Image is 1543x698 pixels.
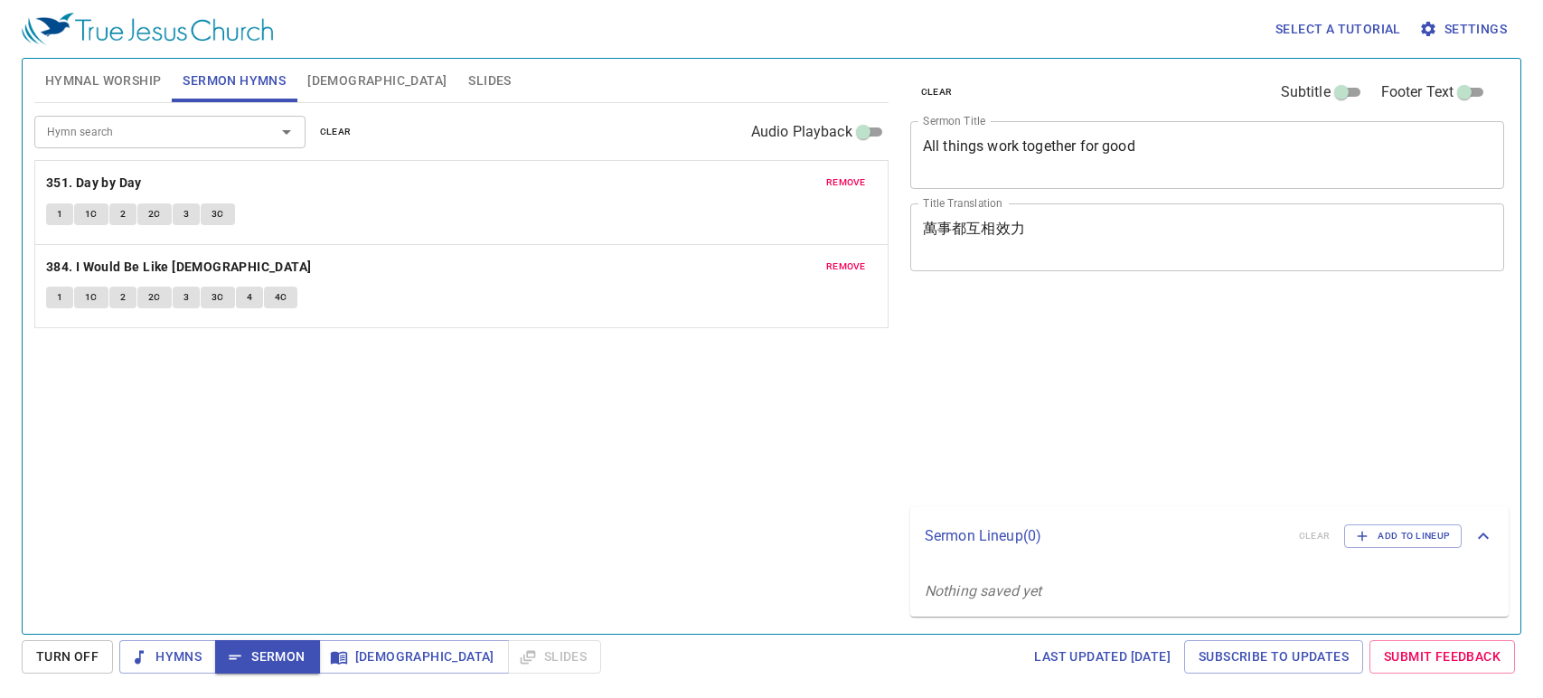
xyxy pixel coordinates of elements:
[923,220,1492,254] textarea: 萬事都互相效力
[826,174,866,191] span: remove
[923,137,1492,172] textarea: All things work together for good
[134,646,202,668] span: Hymns
[925,525,1284,547] p: Sermon Lineup ( 0 )
[815,256,877,278] button: remove
[85,289,98,306] span: 1C
[109,203,136,225] button: 2
[36,646,99,668] span: Turn Off
[1344,524,1462,548] button: Add to Lineup
[826,259,866,275] span: remove
[320,124,352,140] span: clear
[468,70,511,92] span: Slides
[275,289,287,306] span: 4C
[74,203,108,225] button: 1C
[921,84,953,100] span: clear
[57,289,62,306] span: 1
[183,70,286,92] span: Sermon Hymns
[1381,81,1454,103] span: Footer Text
[46,256,315,278] button: 384. I Would Be Like [DEMOGRAPHIC_DATA]
[212,289,224,306] span: 3C
[1423,18,1507,41] span: Settings
[247,289,252,306] span: 4
[319,640,509,674] button: [DEMOGRAPHIC_DATA]
[57,206,62,222] span: 1
[120,206,126,222] span: 2
[1034,646,1171,668] span: Last updated [DATE]
[236,287,263,308] button: 4
[74,287,108,308] button: 1C
[85,206,98,222] span: 1C
[334,646,494,668] span: [DEMOGRAPHIC_DATA]
[274,119,299,145] button: Open
[137,203,172,225] button: 2C
[201,203,235,225] button: 3C
[1184,640,1363,674] a: Subscribe to Updates
[1369,640,1515,674] a: Submit Feedback
[148,206,161,222] span: 2C
[173,203,200,225] button: 3
[307,70,447,92] span: [DEMOGRAPHIC_DATA]
[137,287,172,308] button: 2C
[751,121,852,143] span: Audio Playback
[46,172,142,194] b: 351. Day by Day
[46,172,145,194] button: 351. Day by Day
[1416,13,1514,46] button: Settings
[120,289,126,306] span: 2
[1268,13,1408,46] button: Select a tutorial
[183,289,189,306] span: 3
[45,70,162,92] span: Hymnal Worship
[183,206,189,222] span: 3
[230,646,305,668] span: Sermon
[1281,81,1331,103] span: Subtitle
[173,287,200,308] button: 3
[109,287,136,308] button: 2
[1199,646,1349,668] span: Subscribe to Updates
[903,290,1388,500] iframe: from-child
[148,289,161,306] span: 2C
[1027,640,1178,674] a: Last updated [DATE]
[815,172,877,193] button: remove
[119,640,216,674] button: Hymns
[215,640,319,674] button: Sermon
[46,203,73,225] button: 1
[1384,646,1501,668] span: Submit Feedback
[46,256,312,278] b: 384. I Would Be Like [DEMOGRAPHIC_DATA]
[1356,528,1450,544] span: Add to Lineup
[1275,18,1401,41] span: Select a tutorial
[22,640,113,674] button: Turn Off
[910,81,964,103] button: clear
[264,287,298,308] button: 4C
[46,287,73,308] button: 1
[22,13,273,45] img: True Jesus Church
[201,287,235,308] button: 3C
[910,506,1509,566] div: Sermon Lineup(0)clearAdd to Lineup
[309,121,362,143] button: clear
[212,206,224,222] span: 3C
[925,582,1042,599] i: Nothing saved yet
